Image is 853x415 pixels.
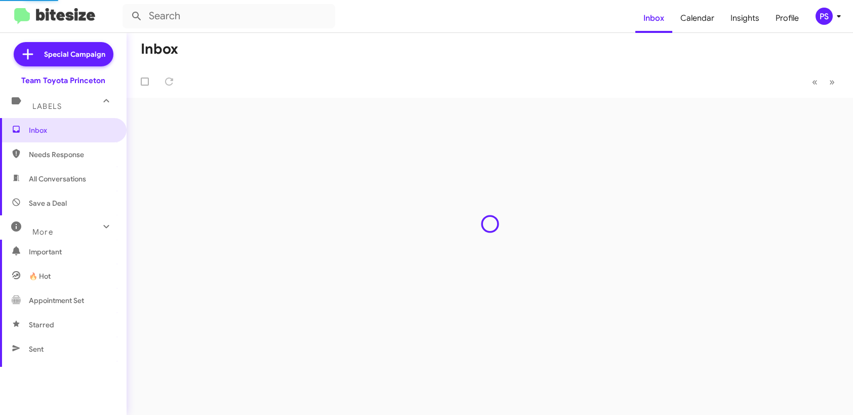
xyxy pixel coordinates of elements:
span: All Conversations [29,174,86,184]
span: 🔥 Hot [29,271,51,281]
span: » [829,76,835,88]
h1: Inbox [141,41,178,57]
a: Inbox [635,4,672,33]
span: Important [29,247,115,257]
span: Appointment Set [29,295,84,306]
nav: Page navigation example [806,71,841,92]
button: Next [823,71,841,92]
span: More [32,228,53,237]
span: Labels [32,102,62,111]
span: « [812,76,818,88]
span: Inbox [29,125,115,135]
a: Special Campaign [14,42,113,66]
input: Search [123,4,335,28]
span: Special Campaign [44,49,105,59]
button: Previous [806,71,824,92]
div: Team Toyota Princeton [21,76,105,86]
div: PS [816,8,833,25]
button: PS [807,8,842,25]
a: Profile [767,4,807,33]
a: Calendar [672,4,722,33]
span: Starred [29,320,54,330]
span: Save a Deal [29,198,67,208]
span: Sent [29,344,44,354]
a: Insights [722,4,767,33]
span: Needs Response [29,149,115,160]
